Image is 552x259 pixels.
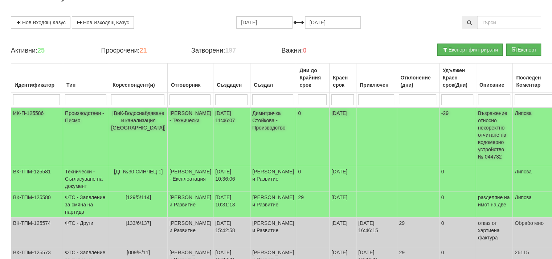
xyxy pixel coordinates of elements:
a: Нов Изходящ Казус [72,16,134,29]
span: Липсва [515,110,532,116]
td: 0 [439,192,476,218]
td: ИК-П-125586 [11,107,63,166]
td: ФТС - Заявление за смяна на партида [63,192,109,218]
th: Отклонение (дни): No sort applied, activate to apply an ascending sort [397,63,439,92]
td: [DATE] [330,166,356,192]
td: ВК-ТПМ-125580 [11,192,63,218]
span: Липсва [515,169,532,174]
b: 25 [37,47,45,54]
div: Създаден [215,80,248,90]
th: Приключен: No sort applied, activate to apply an ascending sort [356,63,397,92]
a: Нов Входящ Казус [11,16,70,29]
td: [DATE] 10:36:06 [213,166,250,192]
span: [009/Е/11] [127,250,150,255]
span: 0 [298,110,301,116]
button: Експорт [506,44,541,56]
td: [DATE] 16:46:15 [356,218,397,247]
b: 0 [303,47,307,54]
td: ВК-ТПМ-125574 [11,218,63,247]
h4: Затворени: [191,47,271,54]
div: Отговорник [169,80,211,90]
div: Приключен [358,80,395,90]
td: 0 [439,166,476,192]
td: 0 [439,218,476,247]
td: [DATE] 10:31:13 [213,192,250,218]
div: Отклонение (дни) [399,73,437,90]
td: -29 [439,107,476,166]
b: 21 [139,47,147,54]
th: Идентификатор: No sort applied, activate to apply an ascending sort [11,63,63,92]
div: Удължен Краен срок(Дни) [441,65,474,90]
span: Обработено [515,220,544,226]
td: [DATE] [330,107,356,166]
th: Краен срок: No sort applied, activate to apply an ascending sort [330,63,356,92]
b: 197 [225,47,236,54]
p: Възражение относно некоректно отчитане на водомерно устройство № 044732 [478,110,511,160]
th: Описание: No sort applied, activate to apply an ascending sort [476,63,513,92]
td: [PERSON_NAME] - Експлоатация [167,166,213,192]
span: 29 [298,194,304,200]
h4: Просрочени: [101,47,181,54]
td: [PERSON_NAME] - Технически [167,107,213,166]
td: [PERSON_NAME] и Развитие [167,218,213,247]
td: Димитричка Стойкова - Производство [250,107,296,166]
td: Технически - Съгласуване на документ [63,166,109,192]
td: ФТС - Други [63,218,109,247]
th: Създаден: No sort applied, activate to apply an ascending sort [213,63,250,92]
input: Търсене по Идентификатор, Бл/Вх/Ап, Тип, Описание, Моб. Номер, Имейл, Файл, Коментар, [477,16,541,29]
span: Липсва [515,194,532,200]
td: [PERSON_NAME] и Развитие [250,192,296,218]
span: [129/5/114] [126,194,151,200]
th: Удължен Краен срок(Дни): No sort applied, activate to apply an ascending sort [439,63,476,92]
button: Експорт филтрирани [437,44,503,56]
div: Тип [65,80,107,90]
td: [PERSON_NAME] и Развитие [250,218,296,247]
h4: Важни: [282,47,361,54]
td: 29 [397,218,439,247]
td: [PERSON_NAME] и Развитие [167,192,213,218]
div: Дни до Крайния срок [298,65,327,90]
td: [DATE] 15:42:58 [213,218,250,247]
td: [DATE] [330,192,356,218]
th: Създал: No sort applied, activate to apply an ascending sort [250,63,296,92]
td: [PERSON_NAME] и Развитие [250,166,296,192]
p: разделяне на имот на две [478,194,511,208]
th: Отговорник: No sort applied, activate to apply an ascending sort [167,63,213,92]
div: Кореспондент(и) [111,80,165,90]
div: Идентификатор [13,80,61,90]
p: отказ от хартиена фактура [478,219,511,241]
td: [DATE] [330,218,356,247]
td: ВК-ТПМ-125581 [11,166,63,192]
h4: Активни: [11,47,90,54]
div: Описание [478,80,511,90]
th: Тип: No sort applied, activate to apply an ascending sort [63,63,109,92]
th: Кореспондент(и): No sort applied, activate to apply an ascending sort [109,63,168,92]
span: [ДГ №30 СИНЧЕЦ 1] [114,169,163,174]
td: [DATE] 11:46:07 [213,107,250,166]
div: Създал [252,80,294,90]
div: Краен срок [331,73,354,90]
span: [133/6/137] [126,220,151,226]
th: Дни до Крайния срок: No sort applied, activate to apply an ascending sort [296,63,330,92]
span: 0 [298,169,301,174]
span: 26115 [515,250,529,255]
span: [ВиК-Водоснабдяване и канализация [GEOGRAPHIC_DATA]] [111,110,165,131]
td: Производствен - Писмо [63,107,109,166]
